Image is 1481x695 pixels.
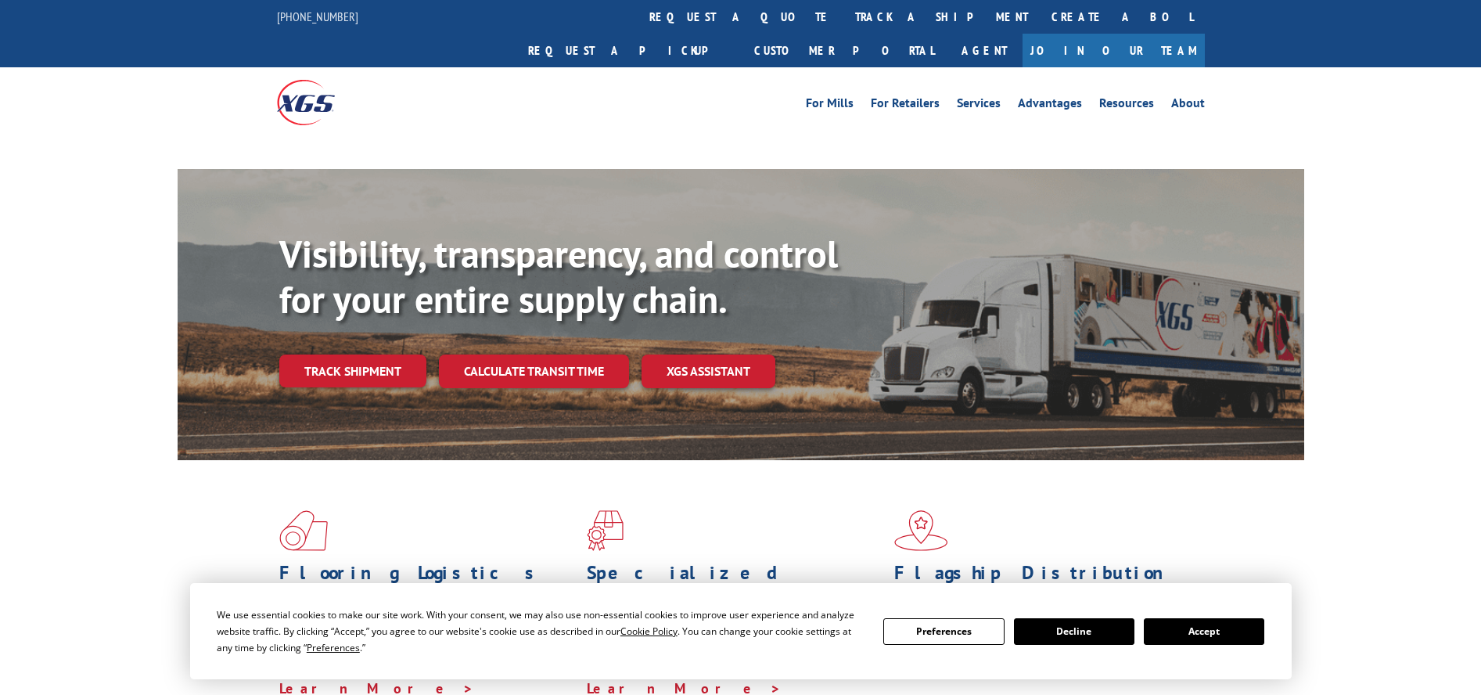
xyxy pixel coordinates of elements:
[1099,97,1154,114] a: Resources
[894,510,948,551] img: xgs-icon-flagship-distribution-model-red
[307,641,360,654] span: Preferences
[1171,97,1205,114] a: About
[587,510,624,551] img: xgs-icon-focused-on-flooring-red
[894,564,1190,609] h1: Flagship Distribution Model
[742,34,946,67] a: Customer Portal
[279,510,328,551] img: xgs-icon-total-supply-chain-intelligence-red
[1144,618,1264,645] button: Accept
[957,97,1001,114] a: Services
[883,618,1004,645] button: Preferences
[279,229,838,323] b: Visibility, transparency, and control for your entire supply chain.
[1023,34,1205,67] a: Join Our Team
[806,97,854,114] a: For Mills
[871,97,940,114] a: For Retailers
[439,355,629,388] a: Calculate transit time
[587,564,882,609] h1: Specialized Freight Experts
[642,355,775,388] a: XGS ASSISTANT
[1014,618,1134,645] button: Decline
[277,9,358,24] a: [PHONE_NUMBER]
[946,34,1023,67] a: Agent
[1018,97,1082,114] a: Advantages
[190,583,1292,679] div: Cookie Consent Prompt
[516,34,742,67] a: Request a pickup
[217,607,865,656] div: We use essential cookies to make our site work. With your consent, we may also use non-essential ...
[279,355,426,387] a: Track shipment
[279,564,575,609] h1: Flooring Logistics Solutions
[620,625,678,638] span: Cookie Policy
